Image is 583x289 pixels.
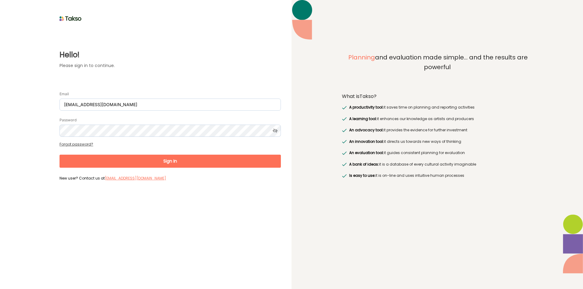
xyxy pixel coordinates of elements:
label: and evaluation made simple... and the results are powerful [342,53,533,86]
span: An innovation tool: [349,139,384,144]
label: it enhances our knowledge as artists and producers [348,116,474,122]
label: it is a database of every cultural activity imaginable [348,161,476,167]
a: Forgot password? [60,142,93,147]
span: Planning [348,53,375,62]
img: greenRight [342,163,347,166]
label: [EMAIL_ADDRESS][DOMAIN_NAME] [105,175,166,181]
label: it is on-line and uses intuitive human processes [348,173,464,179]
span: A productivity tool: [349,105,384,110]
img: greenRight [342,106,347,109]
label: it guides consistent planning for evaluation [348,150,465,156]
label: What is [342,93,377,99]
input: Email [60,99,281,111]
span: An advocacy tool: [349,127,384,133]
label: New user? Contact us at [60,175,281,181]
label: Hello! [60,49,281,60]
label: Password [60,118,77,123]
span: An evaluation tool: [349,150,384,155]
label: it directs us towards new ways of thinking [348,139,461,145]
label: Email [60,92,69,96]
img: greenRight [342,129,347,132]
label: it provides the evidence for further investment [348,127,467,133]
img: greenRight [342,174,347,178]
span: A bank of ideas: [349,162,379,167]
img: taksoLoginLogo [60,14,82,23]
label: it saves time on planning and reporting activities [348,104,474,110]
span: Is easy to use: [349,173,375,178]
img: greenRight [342,140,347,143]
button: Sign In [60,155,281,168]
span: Takso? [360,93,377,100]
label: Please sign in to continue. [60,62,281,69]
img: greenRight [342,117,347,121]
img: greenRight [342,151,347,155]
a: [EMAIL_ADDRESS][DOMAIN_NAME] [105,176,166,181]
span: A learning tool: [349,116,377,121]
